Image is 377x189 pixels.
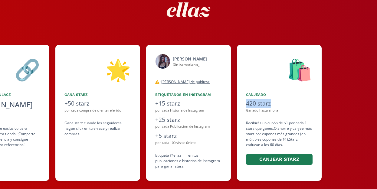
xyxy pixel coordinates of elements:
div: [PERSON_NAME] [173,56,207,62]
div: 🌟 [64,54,131,85]
div: por cada Publicación de Instagram [155,124,222,129]
div: por cada 100 vistas únicas [155,140,222,145]
div: +5 starz [155,132,222,140]
div: Gana starz [64,92,131,97]
div: Recibirás un cupón de $1 por cada 1 starz que ganes. O ahorre y canjee más starz por cupones más ... [246,120,313,166]
div: Canjeado [246,92,313,97]
div: Gana starz cuando los seguidores hagan click en tu enlace y realiza compras . [64,120,131,137]
div: @ nizamariana_ [173,62,207,67]
div: 🛍️ [246,54,313,85]
div: Etiquétanos en Instagram [155,92,222,97]
div: +25 starz [155,116,222,124]
div: 420 starz [246,99,313,108]
div: +50 starz [64,99,131,108]
div: Ganado hasta ahora [246,108,313,113]
u: ¡[PERSON_NAME] de publicar! [160,79,210,84]
button: Canjear starz [246,154,313,165]
div: por cada Historia de Instagram [155,108,222,113]
img: 522701682_18522368419000760_587246041722240947_n.jpg [155,54,170,69]
div: por cada compra de cliente referido [64,108,131,113]
div: Etiqueta @ellaz____ en tus publicaciones e historias de Instagram para ganar starz. [155,153,222,169]
div: +15 starz [155,99,222,108]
